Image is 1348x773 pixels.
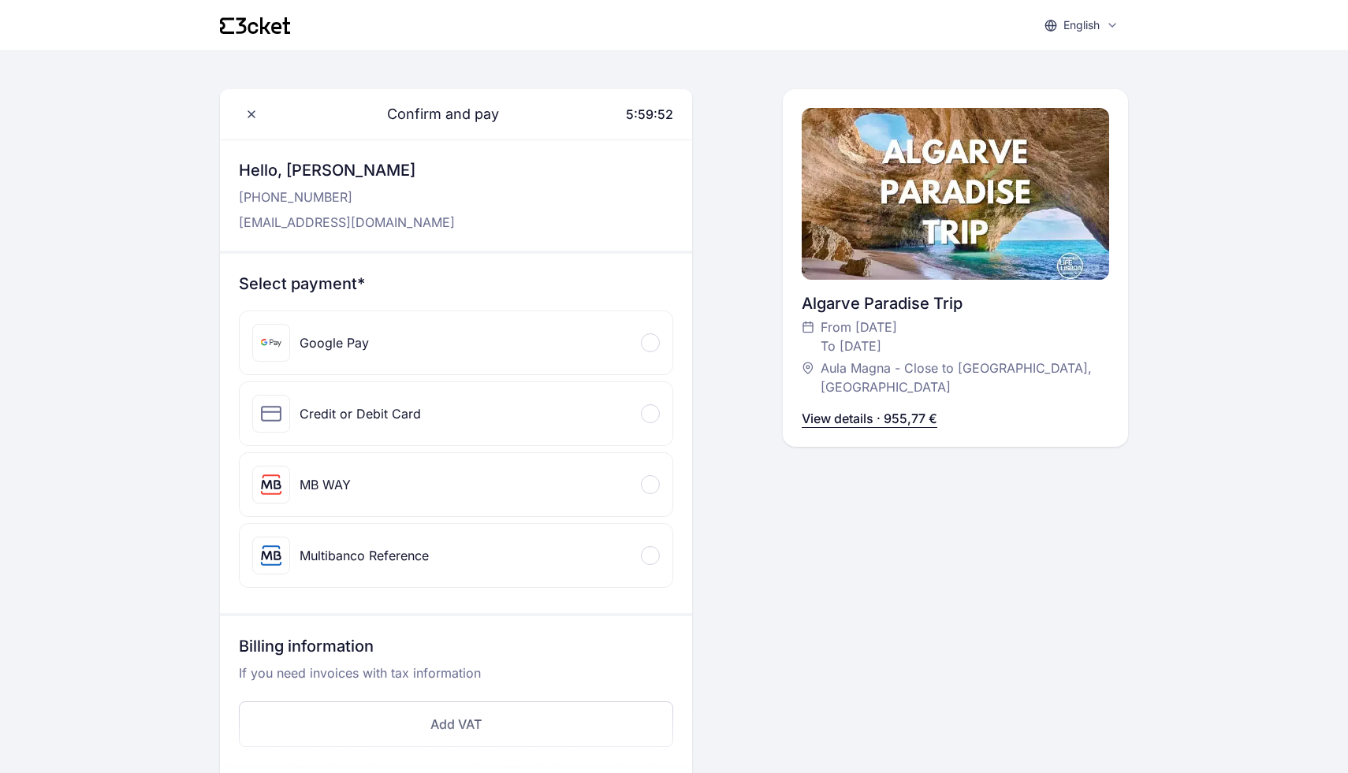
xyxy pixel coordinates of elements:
[821,318,897,355] span: From [DATE] To [DATE]
[300,546,429,565] div: Multibanco Reference
[802,409,937,428] p: View details · 955,77 €
[239,273,673,295] h3: Select payment*
[1063,17,1100,33] p: English
[239,663,673,695] p: If you need invoices with tax information
[802,292,1109,314] div: Algarve Paradise Trip
[239,701,673,747] button: Add VAT
[239,213,455,232] p: [EMAIL_ADDRESS][DOMAIN_NAME]
[626,106,673,122] span: 5:59:52
[300,333,369,352] div: Google Pay
[239,188,455,206] p: [PHONE_NUMBER]
[368,103,499,125] span: Confirm and pay
[821,359,1093,396] span: Aula Magna - Close to [GEOGRAPHIC_DATA], [GEOGRAPHIC_DATA]
[300,475,351,494] div: MB WAY
[239,635,673,663] h3: Billing information
[239,159,455,181] h3: Hello, [PERSON_NAME]
[300,404,421,423] div: Credit or Debit Card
